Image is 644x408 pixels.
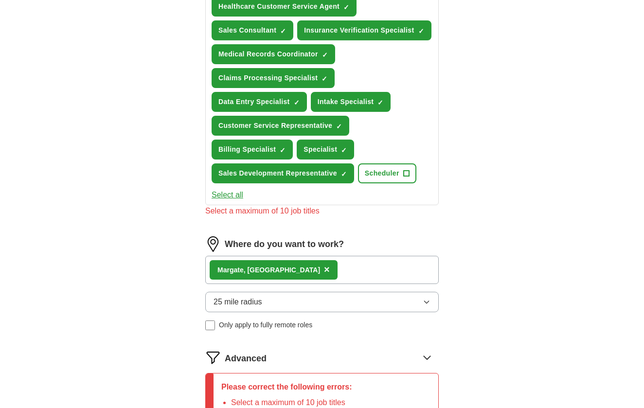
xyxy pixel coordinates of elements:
span: Specialist [304,144,337,155]
img: location.png [205,236,221,252]
span: ✓ [377,99,383,106]
span: × [324,264,330,275]
span: Scheduler [365,168,399,178]
span: Customer Service Representative [218,121,332,131]
span: Advanced [225,352,267,365]
span: Only apply to fully remote roles [219,320,312,330]
button: Select all [212,189,243,201]
button: Data Entry Specialist✓ [212,92,307,112]
span: ✓ [322,51,328,59]
span: ✓ [280,146,286,154]
span: ✓ [343,3,349,11]
span: Healthcare Customer Service Agent [218,1,340,12]
span: 25 mile radius [214,296,262,308]
span: ✓ [341,146,347,154]
span: Billing Specialist [218,144,276,155]
span: ✓ [336,123,342,130]
button: Specialist✓ [297,140,354,160]
button: Intake Specialist✓ [311,92,391,112]
div: Margate, [GEOGRAPHIC_DATA] [217,265,320,275]
span: Sales Consultant [218,25,276,35]
span: Sales Development Representative [218,168,337,178]
span: ✓ [341,170,347,178]
button: × [324,263,330,277]
button: Claims Processing Specialist✓ [212,68,335,88]
span: ✓ [322,75,327,83]
span: ✓ [294,99,300,106]
span: Intake Specialist [318,97,374,107]
div: Select a maximum of 10 job titles [205,205,439,217]
img: filter [205,350,221,365]
span: Medical Records Coordinator [218,49,318,59]
span: Claims Processing Specialist [218,73,318,83]
button: Scheduler [358,163,416,183]
label: Where do you want to work? [225,238,344,251]
span: ✓ [280,27,286,35]
span: Insurance Verification Specialist [304,25,414,35]
button: Customer Service Representative✓ [212,116,349,136]
button: Billing Specialist✓ [212,140,293,160]
button: Insurance Verification Specialist✓ [297,20,431,40]
p: Please correct the following errors: [221,381,352,393]
button: 25 mile radius [205,292,439,312]
span: Data Entry Specialist [218,97,290,107]
button: Sales Consultant✓ [212,20,293,40]
button: Medical Records Coordinator✓ [212,44,335,64]
span: ✓ [418,27,424,35]
button: Sales Development Representative✓ [212,163,354,183]
input: Only apply to fully remote roles [205,320,215,330]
